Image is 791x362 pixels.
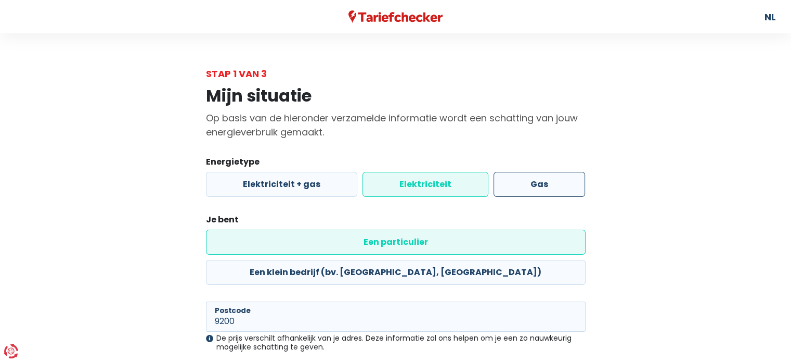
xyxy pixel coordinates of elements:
[348,10,443,23] img: Tariefchecker logo
[206,67,586,81] div: Stap 1 van 3
[206,156,586,172] legend: Energietype
[206,111,586,139] p: Op basis van de hieronder verzamelde informatie wordt een schatting van jouw energieverbruik gema...
[206,214,586,230] legend: Je bent
[206,260,586,285] label: Een klein bedrijf (bv. [GEOGRAPHIC_DATA], [GEOGRAPHIC_DATA])
[362,172,488,197] label: Elektriciteit
[206,172,357,197] label: Elektriciteit + gas
[206,86,586,106] h1: Mijn situatie
[206,302,586,332] input: 1000
[206,334,586,352] div: De prijs verschilt afhankelijk van je adres. Deze informatie zal ons helpen om je een zo nauwkeur...
[494,172,585,197] label: Gas
[206,230,586,255] label: Een particulier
